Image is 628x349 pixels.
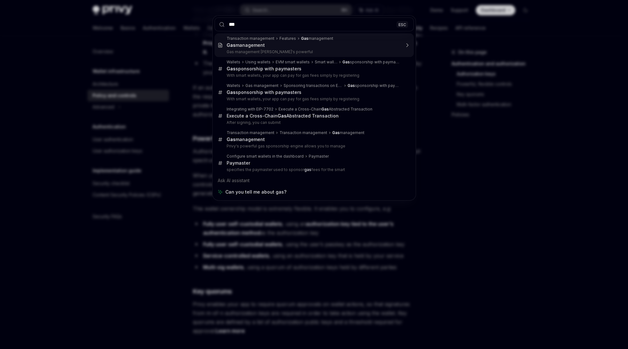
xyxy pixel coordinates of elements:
div: management [301,36,333,41]
b: Gas [227,42,236,48]
div: Execute a Cross-Chain Abstracted Transaction [279,107,372,112]
b: Gas [342,60,350,64]
b: Gas [227,137,236,142]
b: gas [304,167,311,172]
p: With smart wallets, your app can pay for gas fees simply by registering [227,96,400,102]
div: Wallets [227,60,240,65]
div: sponsorship with paymasters [342,60,400,65]
div: sponsorship with paymasters [227,66,301,72]
b: Gas [227,89,236,95]
div: Paymaster [227,160,250,166]
div: Transaction management [227,130,274,135]
b: Gas [278,113,286,118]
div: Ask AI assistant [215,175,414,186]
div: Integrating with EIP-7702 [227,107,273,112]
div: Features [279,36,296,41]
div: Execute a Cross-Chain Abstracted Transaction [227,113,339,119]
div: ESC [397,21,408,28]
div: Paymaster [309,154,329,159]
div: Configure smart wallets in the dashboard [227,154,304,159]
div: management [227,42,265,48]
div: Sponsoring transactions on Ethereum [284,83,342,88]
p: Gas management [PERSON_NAME]'s powerful [227,49,400,54]
div: Transaction management [227,36,274,41]
div: Smart wallets [315,60,338,65]
p: specifies the paymaster used to sponsor fees for the smart [227,167,400,172]
b: Gas [348,83,355,88]
div: sponsorship with paymasters [227,89,301,95]
div: sponsorship with paymasters [348,83,400,88]
p: With smart wallets, your app can pay for gas fees simply by registering [227,73,400,78]
p: After signing, you can submit [227,120,400,125]
b: Gas [301,36,308,41]
div: Transaction management [279,130,327,135]
span: Can you tell me about gas? [225,189,286,195]
b: Gas [332,130,340,135]
p: Privy's powerful gas sponsorship engine allows you to manage [227,144,400,149]
div: Wallets [227,83,240,88]
div: EVM smart wallets [276,60,310,65]
div: Using wallets [245,60,271,65]
div: management [332,130,364,135]
b: Gas [227,66,236,71]
div: Gas management [245,83,279,88]
div: management [227,137,265,142]
b: Gas [321,107,329,111]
